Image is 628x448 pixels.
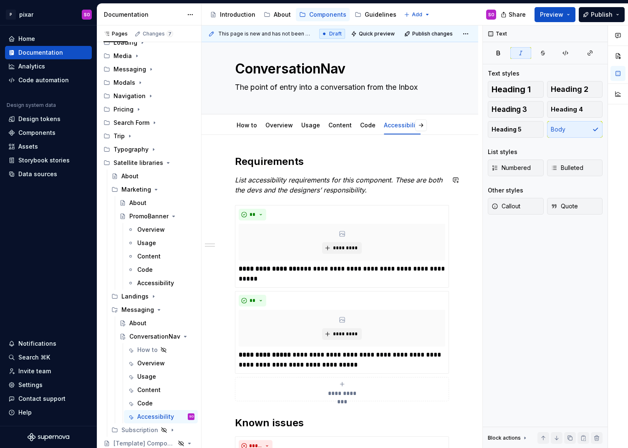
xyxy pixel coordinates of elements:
div: Search ⌘K [18,353,50,362]
div: Messaging [108,303,198,316]
button: Heading 1 [488,81,544,98]
button: Preview [535,7,575,22]
div: Components [18,129,55,137]
div: Settings [18,381,43,389]
span: Publish changes [412,30,453,37]
button: PpixarSO [2,5,95,23]
div: Contact support [18,395,66,403]
a: Usage [124,236,198,250]
div: About [274,10,291,19]
a: Assets [5,140,92,153]
button: Publish [579,7,625,22]
div: Pricing [113,105,134,114]
span: Heading 3 [492,105,527,114]
div: P [6,10,16,20]
div: Guidelines [365,10,396,19]
button: Heading 5 [488,121,544,138]
div: Media [100,49,198,63]
a: Analytics [5,60,92,73]
span: Draft [329,30,342,37]
div: Storybook stories [18,156,70,165]
span: Heading 5 [492,125,522,134]
div: ConversationNav [129,332,180,341]
div: Assets [18,142,38,151]
div: Components [309,10,346,19]
h2: Requirements [235,155,445,168]
div: About [129,319,146,327]
a: Content [328,121,352,129]
div: Typography [100,143,198,156]
div: Notifications [18,339,56,348]
div: Documentation [104,10,183,19]
span: Quote [551,202,578,210]
div: Text styles [488,69,520,78]
div: Help [18,408,32,417]
button: Callout [488,198,544,215]
div: Overview [137,359,165,367]
div: Pricing [100,103,198,116]
div: Overview [137,225,165,234]
div: Satellite libraries [100,156,198,170]
span: Bulleted [551,164,583,172]
a: PromoBanner [116,210,198,223]
span: Heading 1 [492,85,531,94]
div: Page tree [207,6,400,23]
div: How to [137,346,158,354]
a: How to [237,121,257,129]
a: Design tokens [5,112,92,126]
a: Settings [5,378,92,392]
span: Heading 2 [551,85,588,94]
a: Accessibility [124,276,198,290]
div: Search Form [113,119,149,127]
div: Accessibility [137,413,174,421]
span: 7 [166,30,173,37]
span: Heading 4 [551,105,583,114]
a: Usage [124,370,198,383]
div: Loading [113,38,137,47]
span: Preview [540,10,563,19]
a: AccessibilitySO [124,410,198,423]
span: This page is new and has not been published yet. [218,30,313,37]
div: Navigation [113,92,146,100]
a: Components [296,8,350,21]
button: Quote [547,198,603,215]
div: Changes [143,30,173,37]
a: Code [124,263,198,276]
a: About [260,8,294,21]
a: Usage [301,121,320,129]
em: List accessibility requirements for this component. These are both the devs and the designers’ re... [235,176,444,194]
button: Search ⌘K [5,351,92,364]
button: Heading 4 [547,101,603,118]
div: Usage [298,116,323,134]
a: Accessibility [384,121,421,129]
button: Numbered [488,159,544,176]
a: About [116,316,198,330]
span: Publish [591,10,613,19]
div: SO [488,11,494,18]
div: Loading [100,36,198,49]
div: Block actions [488,435,521,441]
a: Code automation [5,73,92,87]
div: Data sources [18,170,57,178]
div: List styles [488,148,517,156]
div: Overview [262,116,296,134]
div: Marketing [121,185,151,194]
a: Overview [265,121,293,129]
div: Subscription [108,423,198,437]
div: PromoBanner [129,212,169,220]
div: Documentation [18,48,63,57]
div: Search Form [100,116,198,129]
a: Content [124,250,198,263]
a: Invite team [5,364,92,378]
div: Modals [100,76,198,89]
div: Content [137,386,161,394]
div: Other styles [488,186,523,195]
button: Heading 2 [547,81,603,98]
div: Navigation [100,89,198,103]
h2: Known issues [235,416,445,430]
div: Media [113,52,132,60]
div: Code [137,266,153,274]
div: Accessibility [137,279,174,287]
div: Usage [137,372,156,381]
div: Satellite libraries [113,159,163,167]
